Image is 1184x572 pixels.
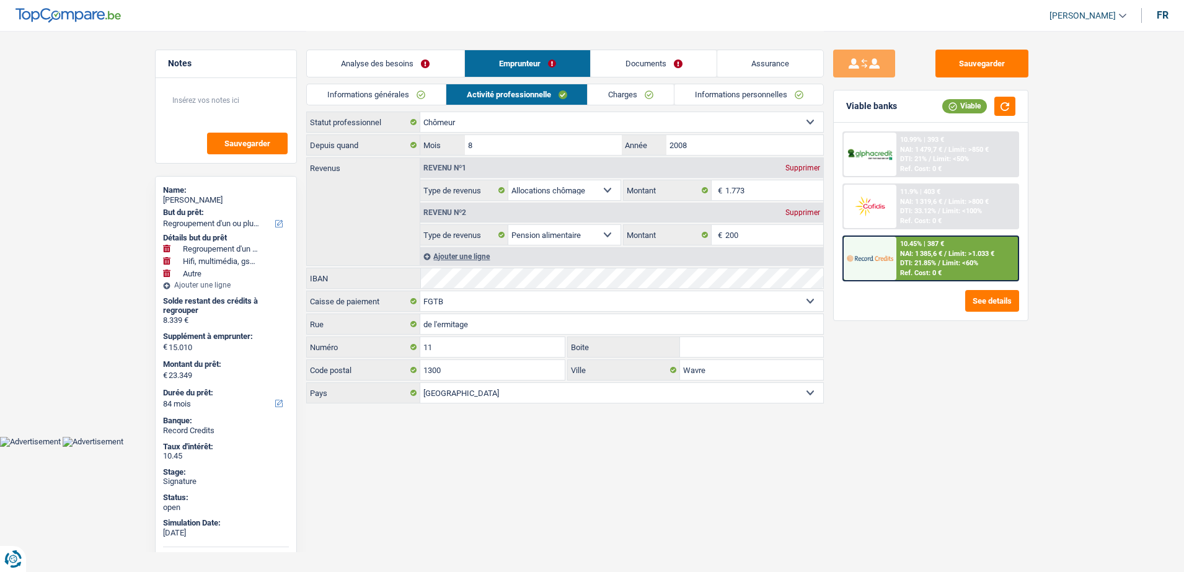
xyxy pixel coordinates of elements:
[163,208,286,218] label: But du prêt:
[666,135,823,155] input: AAAA
[900,198,942,206] span: NAI: 1 319,6 €
[163,296,289,315] div: Solde restant des crédits à regrouper
[163,281,289,289] div: Ajouter une ligne
[900,188,940,196] div: 11.9% | 403 €
[163,451,289,461] div: 10.45
[944,250,947,258] span: /
[163,342,167,352] span: €
[900,146,942,154] span: NAI: 1 479,7 €
[163,195,289,205] div: [PERSON_NAME]
[624,180,712,200] label: Montant
[624,225,712,245] label: Montant
[900,155,927,163] span: DTI: 21%
[163,359,286,369] label: Montant du prêt:
[712,225,725,245] span: €
[168,58,284,69] h5: Notes
[307,158,420,172] label: Revenus
[163,493,289,503] div: Status:
[163,426,289,436] div: Record Credits
[588,84,674,105] a: Charges
[420,164,469,172] div: Revenu nº1
[307,337,420,357] label: Numéro
[933,155,969,163] span: Limit: <50%
[938,207,940,215] span: /
[1049,11,1116,21] span: [PERSON_NAME]
[307,291,420,311] label: Caisse de paiement
[948,250,994,258] span: Limit: >1.033 €
[163,442,289,452] div: Taux d'intérêt:
[900,240,944,248] div: 10.45% | 387 €
[446,84,588,105] a: Activité professionnelle
[935,50,1028,77] button: Sauvegarder
[163,388,286,398] label: Durée du prêt:
[900,207,936,215] span: DTI: 33.12%
[207,133,288,154] button: Sauvegarder
[307,383,420,403] label: Pays
[900,250,942,258] span: NAI: 1 385,6 €
[163,233,289,243] div: Détails but du prêt
[712,180,725,200] span: €
[948,146,989,154] span: Limit: >850 €
[307,135,420,155] label: Depuis quand
[307,268,420,288] label: IBAN
[163,528,289,538] div: [DATE]
[942,207,982,215] span: Limit: <100%
[674,84,824,105] a: Informations personnelles
[63,437,123,447] img: Advertisement
[847,247,893,270] img: Record Credits
[163,315,289,325] div: 8.339 €
[163,467,289,477] div: Stage:
[163,518,289,528] div: Simulation Date:
[163,416,289,426] div: Banque:
[163,185,289,195] div: Name:
[465,135,622,155] input: MM
[944,198,947,206] span: /
[847,147,893,162] img: AlphaCredit
[622,135,666,155] label: Année
[900,259,936,267] span: DTI: 21.85%
[717,50,824,77] a: Assurance
[224,139,270,147] span: Sauvegarder
[900,165,942,173] div: Ref. Cost: 0 €
[782,164,823,172] div: Supprimer
[948,198,989,206] span: Limit: >800 €
[307,314,420,334] label: Rue
[568,337,681,357] label: Boite
[163,503,289,513] div: open
[307,360,420,380] label: Code postal
[944,146,947,154] span: /
[929,155,931,163] span: /
[163,332,286,341] label: Supplément à emprunter:
[307,112,420,132] label: Statut professionnel
[420,135,464,155] label: Mois
[900,136,944,144] div: 10.99% | 393 €
[1157,9,1169,21] div: fr
[15,8,121,23] img: TopCompare Logo
[591,50,717,77] a: Documents
[942,99,987,113] div: Viable
[782,209,823,216] div: Supprimer
[420,209,469,216] div: Revenu nº2
[420,247,823,265] div: Ajouter une ligne
[847,195,893,218] img: Cofidis
[900,217,942,225] div: Ref. Cost: 0 €
[420,225,508,245] label: Type de revenus
[163,371,167,381] span: €
[420,180,508,200] label: Type de revenus
[163,477,289,486] div: Signature
[942,259,978,267] span: Limit: <60%
[846,101,897,112] div: Viable banks
[307,50,464,77] a: Analyse des besoins
[938,259,940,267] span: /
[965,290,1019,312] button: See details
[1040,6,1126,26] a: [PERSON_NAME]
[307,84,446,105] a: Informations générales
[568,360,681,380] label: Ville
[465,50,591,77] a: Emprunteur
[900,269,942,277] div: Ref. Cost: 0 €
